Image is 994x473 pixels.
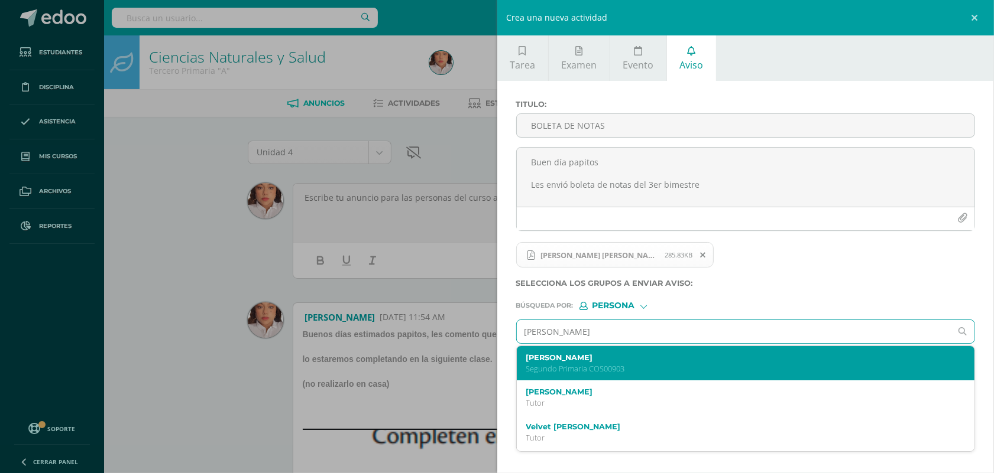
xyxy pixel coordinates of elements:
[561,58,597,71] span: Examen
[579,302,668,310] div: [object Object]
[526,364,946,374] p: Segundo Primaria COS00903
[517,148,975,207] textarea: Buen día papitos Les envió boleta de notas del 3er bimestre
[549,35,610,81] a: Examen
[667,35,716,81] a: Aviso
[516,100,976,109] label: Titulo :
[610,35,666,81] a: Evento
[623,58,653,71] span: Evento
[526,398,946,408] p: Tutor
[526,433,946,443] p: Tutor
[516,242,714,268] span: Cifuentes Orozco Marcella Sofía (1).pdf
[535,250,665,260] span: [PERSON_NAME] [PERSON_NAME] (1).pdf
[517,114,975,137] input: Titulo
[665,250,692,259] span: 285.83KB
[516,279,976,288] label: Selecciona los grupos a enviar aviso :
[693,249,713,262] span: Remover archivo
[680,58,704,71] span: Aviso
[526,422,946,431] label: Velvet [PERSON_NAME]
[526,353,946,362] label: [PERSON_NAME]
[516,302,574,309] span: Búsqueda por :
[510,58,535,71] span: Tarea
[497,35,548,81] a: Tarea
[526,387,946,396] label: [PERSON_NAME]
[592,302,635,309] span: Persona
[517,320,951,343] input: Ej. Mario Galindo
